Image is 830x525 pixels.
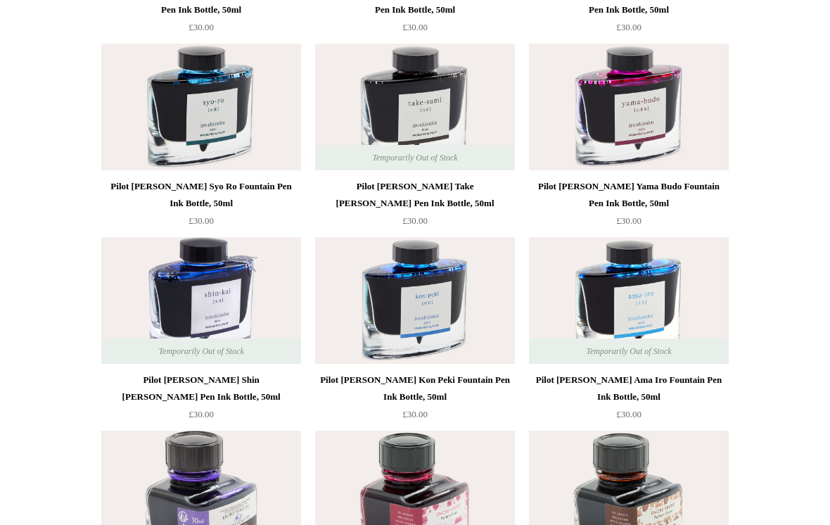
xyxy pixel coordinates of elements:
[529,237,729,364] img: Pilot Iro Shizuku Ama Iro Fountain Pen Ink Bottle, 50ml
[529,372,729,429] a: Pilot [PERSON_NAME] Ama Iro Fountain Pen Ink Bottle, 50ml £30.00
[529,44,729,170] img: Pilot Iro Shizuku Yama Budo Fountain Pen Ink Bottle, 50ml
[315,44,515,170] img: Pilot Iro Shizuku Take Sumi Fountain Pen Ink Bottle, 50ml
[315,372,515,429] a: Pilot [PERSON_NAME] Kon Peki Fountain Pen Ink Bottle, 50ml £30.00
[315,44,515,170] a: Pilot Iro Shizuku Take Sumi Fountain Pen Ink Bottle, 50ml Pilot Iro Shizuku Take Sumi Fountain Pe...
[101,44,301,170] img: Pilot Iro Shizuku Syo Ro Fountain Pen Ink Bottle, 50ml
[144,339,257,364] span: Temporarily Out of Stock
[616,409,641,419] span: £30.00
[315,237,515,364] img: Pilot Iro Shizuku Kon Peki Fountain Pen Ink Bottle, 50ml
[101,237,301,364] img: Pilot Iro Shizuku Shin Kai Fountain Pen Ink Bottle, 50ml
[105,178,298,212] div: Pilot [PERSON_NAME] Syo Ro Fountain Pen Ink Bottle, 50ml
[189,215,214,226] span: £30.00
[189,409,214,419] span: £30.00
[319,178,511,212] div: Pilot [PERSON_NAME] Take [PERSON_NAME] Pen Ink Bottle, 50ml
[189,22,214,32] span: £30.00
[101,178,301,236] a: Pilot [PERSON_NAME] Syo Ro Fountain Pen Ink Bottle, 50ml £30.00
[616,215,641,226] span: £30.00
[402,409,428,419] span: £30.00
[101,44,301,170] a: Pilot Iro Shizuku Syo Ro Fountain Pen Ink Bottle, 50ml Pilot Iro Shizuku Syo Ro Fountain Pen Ink ...
[529,178,729,236] a: Pilot [PERSON_NAME] Yama Budo Fountain Pen Ink Bottle, 50ml £30.00
[532,178,725,212] div: Pilot [PERSON_NAME] Yama Budo Fountain Pen Ink Bottle, 50ml
[529,44,729,170] a: Pilot Iro Shizuku Yama Budo Fountain Pen Ink Bottle, 50ml Pilot Iro Shizuku Yama Budo Fountain Pe...
[105,372,298,405] div: Pilot [PERSON_NAME] Shin [PERSON_NAME] Pen Ink Bottle, 50ml
[402,22,428,32] span: £30.00
[101,372,301,429] a: Pilot [PERSON_NAME] Shin [PERSON_NAME] Pen Ink Bottle, 50ml £30.00
[616,22,641,32] span: £30.00
[101,237,301,364] a: Pilot Iro Shizuku Shin Kai Fountain Pen Ink Bottle, 50ml Pilot Iro Shizuku Shin Kai Fountain Pen ...
[319,372,511,405] div: Pilot [PERSON_NAME] Kon Peki Fountain Pen Ink Bottle, 50ml
[532,372,725,405] div: Pilot [PERSON_NAME] Ama Iro Fountain Pen Ink Bottle, 50ml
[572,339,685,364] span: Temporarily Out of Stock
[402,215,428,226] span: £30.00
[358,145,471,170] span: Temporarily Out of Stock
[315,178,515,236] a: Pilot [PERSON_NAME] Take [PERSON_NAME] Pen Ink Bottle, 50ml £30.00
[529,237,729,364] a: Pilot Iro Shizuku Ama Iro Fountain Pen Ink Bottle, 50ml Pilot Iro Shizuku Ama Iro Fountain Pen In...
[315,237,515,364] a: Pilot Iro Shizuku Kon Peki Fountain Pen Ink Bottle, 50ml Pilot Iro Shizuku Kon Peki Fountain Pen ...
